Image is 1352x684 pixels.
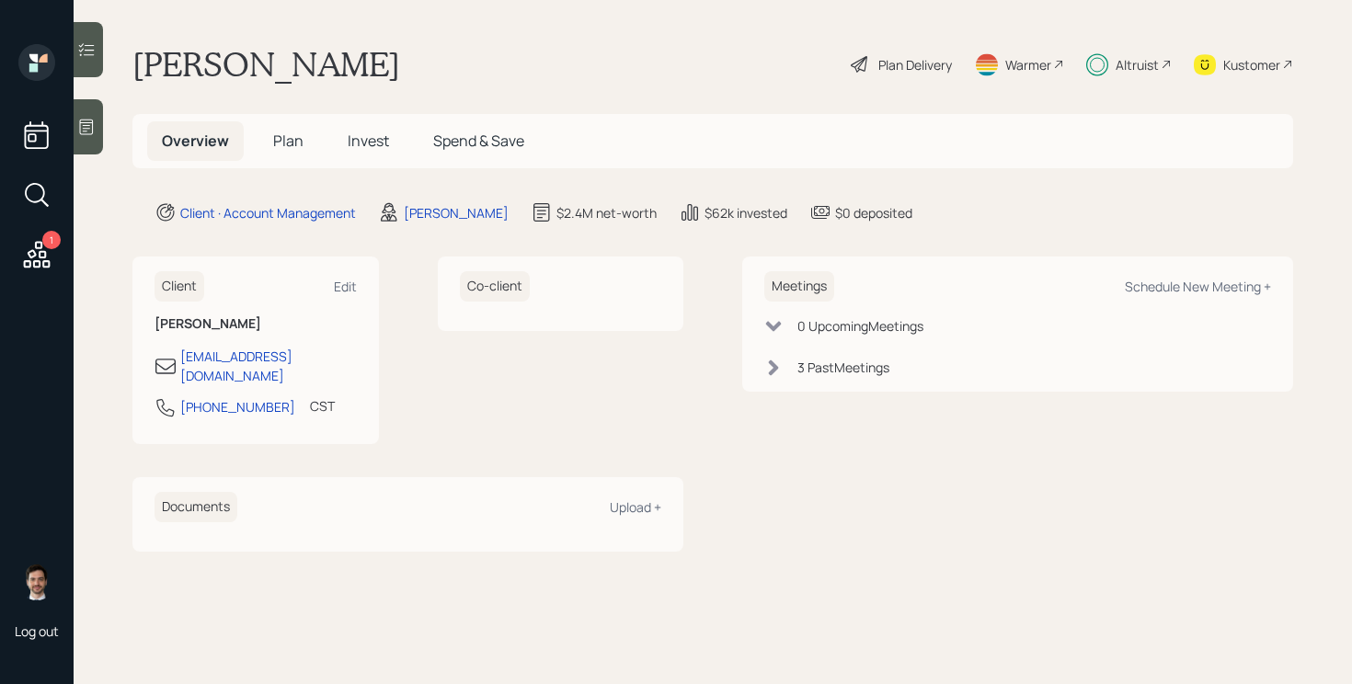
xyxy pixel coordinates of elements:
div: [PHONE_NUMBER] [180,397,295,416]
img: jonah-coleman-headshot.png [18,564,55,600]
span: Invest [348,131,389,151]
h6: Client [155,271,204,302]
div: $62k invested [705,203,787,222]
h6: Meetings [764,271,834,302]
div: 1 [42,231,61,249]
span: Plan [273,131,304,151]
h1: [PERSON_NAME] [132,44,400,85]
div: Log out [15,622,59,640]
div: Plan Delivery [878,55,952,74]
h6: Co-client [460,271,530,302]
div: [EMAIL_ADDRESS][DOMAIN_NAME] [180,347,357,385]
div: 3 Past Meeting s [797,358,889,377]
div: Kustomer [1223,55,1280,74]
div: Schedule New Meeting + [1125,278,1271,295]
div: Upload + [610,498,661,516]
span: Spend & Save [433,131,524,151]
div: CST [310,396,335,416]
span: Overview [162,131,229,151]
div: 0 Upcoming Meeting s [797,316,923,336]
div: Altruist [1116,55,1159,74]
div: Client · Account Management [180,203,356,222]
h6: Documents [155,492,237,522]
div: $0 deposited [835,203,912,222]
div: [PERSON_NAME] [404,203,509,222]
div: $2.4M net-worth [556,203,657,222]
h6: [PERSON_NAME] [155,316,357,332]
div: Warmer [1005,55,1051,74]
div: Edit [334,278,357,295]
